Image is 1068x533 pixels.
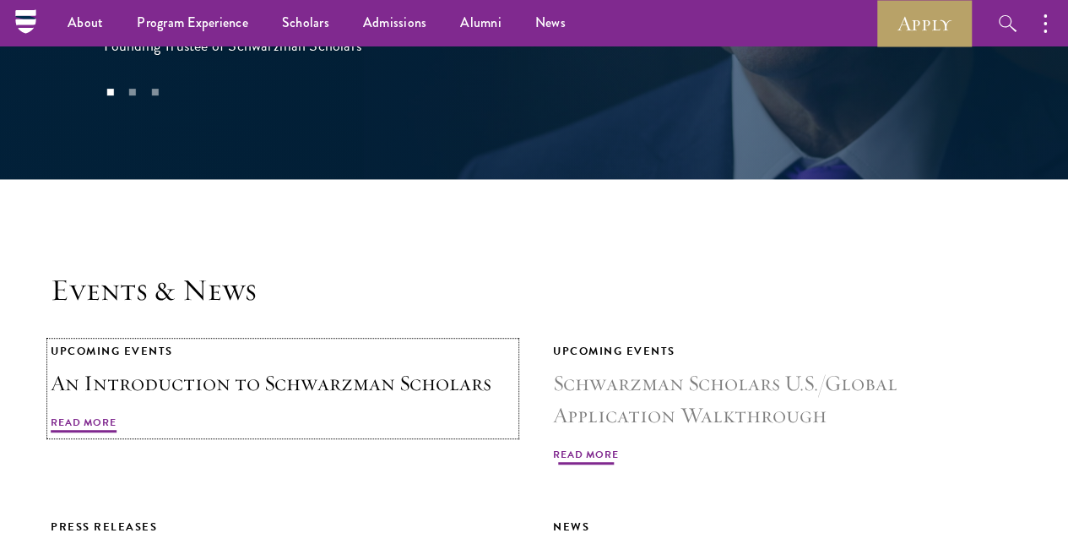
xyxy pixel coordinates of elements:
[122,81,144,103] button: 2 of 3
[99,81,121,103] button: 1 of 3
[51,272,1017,308] h2: Events & News
[553,367,1017,432] h3: Schwarzman Scholars U.S./Global Application Walkthrough
[51,367,515,400] h3: An Introduction to Schwarzman Scholars
[553,342,1017,361] div: Upcoming Events
[51,415,117,435] span: Read More
[144,81,165,103] button: 3 of 3
[553,447,619,467] span: Read More
[51,342,515,435] a: Upcoming Events An Introduction to Schwarzman Scholars Read More
[51,342,515,361] div: Upcoming Events
[553,342,1017,467] a: Upcoming Events Schwarzman Scholars U.S./Global Application Walkthrough Read More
